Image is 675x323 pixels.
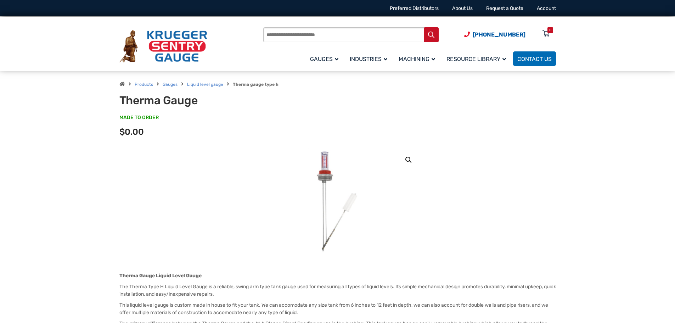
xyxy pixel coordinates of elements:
a: Products [135,82,153,87]
strong: Therma gauge type h [233,82,279,87]
a: Preferred Distributors [390,5,439,11]
span: Contact Us [517,56,552,62]
a: Gauges [306,50,345,67]
span: MADE TO ORDER [119,114,159,121]
a: Contact Us [513,51,556,66]
a: Resource Library [442,50,513,67]
p: The Therma Type H Liquid Level Gauge is a reliable, swing arm type tank gauge used for measuring ... [119,283,556,298]
a: View full-screen image gallery [402,154,415,166]
a: Account [537,5,556,11]
span: Gauges [310,56,338,62]
a: Machining [394,50,442,67]
img: Krueger Sentry Gauge [119,30,207,63]
a: Gauges [163,82,178,87]
span: [PHONE_NUMBER] [473,31,525,38]
span: Machining [399,56,435,62]
a: About Us [452,5,473,11]
div: 0 [549,27,551,33]
h1: Therma Gauge [119,94,294,107]
strong: Therma Gauge Liquid Level Gauge [119,273,202,279]
a: Liquid level gauge [187,82,223,87]
span: Industries [350,56,387,62]
span: Resource Library [446,56,506,62]
a: Industries [345,50,394,67]
a: Phone Number (920) 434-8860 [464,30,525,39]
a: Request a Quote [486,5,523,11]
p: This liquid level gauge is custom made in house to fit your tank. We can accomodate any size tank... [119,301,556,316]
span: $0.00 [119,127,144,137]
